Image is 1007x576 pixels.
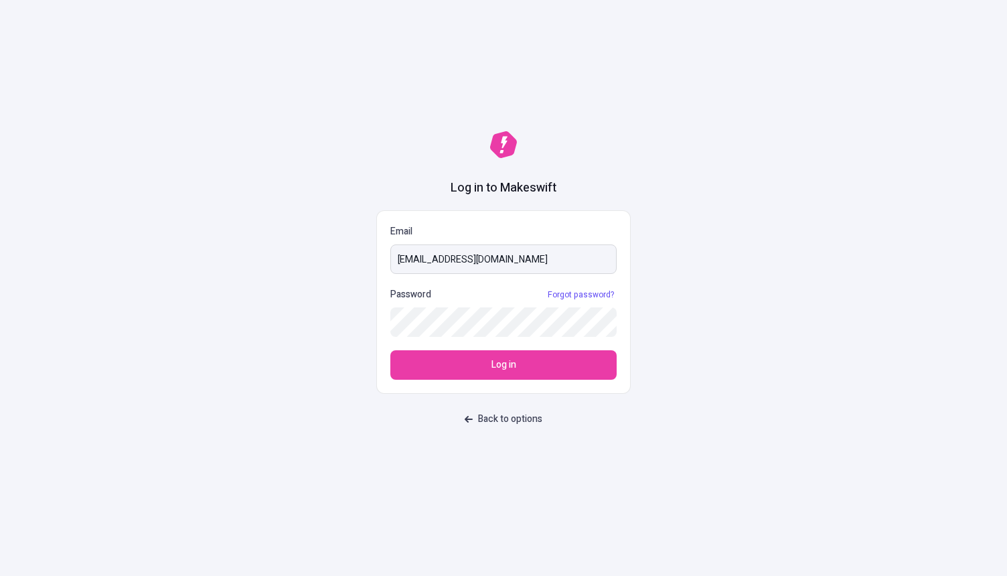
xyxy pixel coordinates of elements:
h1: Log in to Makeswift [451,179,556,197]
p: Password [390,287,431,302]
a: Forgot password? [545,289,617,300]
button: Back to options [457,407,550,431]
p: Email [390,224,617,239]
input: Email [390,244,617,274]
button: Log in [390,350,617,380]
span: Log in [491,358,516,372]
span: Back to options [478,412,542,427]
